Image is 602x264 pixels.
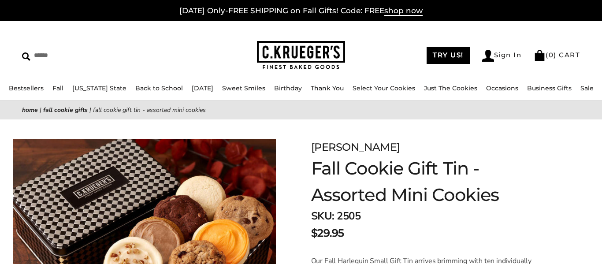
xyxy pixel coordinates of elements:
[9,84,44,92] a: Bestsellers
[89,106,91,114] span: |
[384,6,423,16] span: shop now
[22,48,152,62] input: Search
[22,105,580,115] nav: breadcrumbs
[527,84,572,92] a: Business Gifts
[549,51,554,59] span: 0
[192,84,213,92] a: [DATE]
[22,106,38,114] a: Home
[179,6,423,16] a: [DATE] Only-FREE SHIPPING on Fall Gifts! Code: FREEshop now
[534,50,546,61] img: Bag
[43,106,88,114] a: Fall Cookie Gifts
[222,84,265,92] a: Sweet Smiles
[52,84,63,92] a: Fall
[482,50,522,62] a: Sign In
[22,52,30,61] img: Search
[424,84,477,92] a: Just The Cookies
[257,41,345,70] img: C.KRUEGER'S
[353,84,415,92] a: Select Your Cookies
[93,106,206,114] span: Fall Cookie Gift Tin - Assorted Mini Cookies
[311,209,334,223] strong: SKU:
[311,225,344,241] span: $29.95
[311,84,344,92] a: Thank You
[311,139,558,155] div: [PERSON_NAME]
[482,50,494,62] img: Account
[427,47,470,64] a: TRY US!
[534,51,580,59] a: (0) CART
[274,84,302,92] a: Birthday
[72,84,126,92] a: [US_STATE] State
[337,209,360,223] span: 2505
[580,84,594,92] a: Sale
[486,84,518,92] a: Occasions
[311,155,558,208] h1: Fall Cookie Gift Tin - Assorted Mini Cookies
[40,106,41,114] span: |
[135,84,183,92] a: Back to School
